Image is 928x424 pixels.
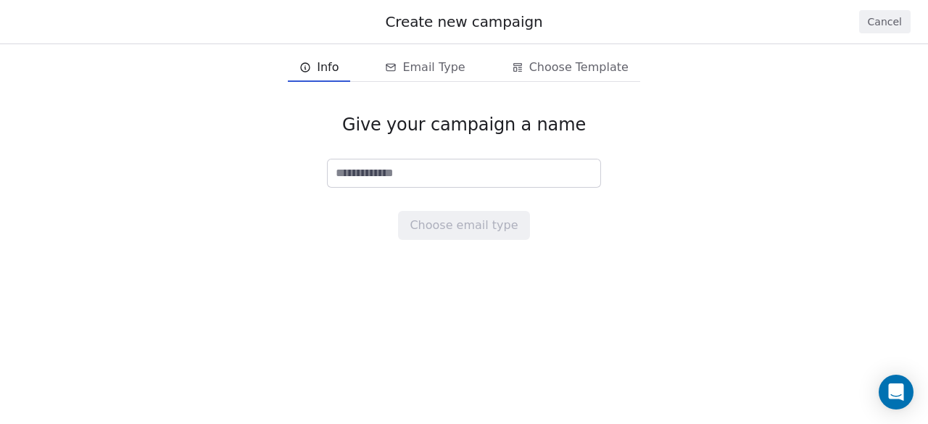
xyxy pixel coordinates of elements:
span: Give your campaign a name [342,114,586,136]
div: email creation steps [288,53,640,82]
span: Email Type [402,59,465,76]
div: Open Intercom Messenger [879,375,913,410]
button: Cancel [859,10,911,33]
span: Info [317,59,339,76]
button: Choose email type [398,211,529,240]
div: Create new campaign [17,12,911,32]
span: Choose Template [529,59,629,76]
